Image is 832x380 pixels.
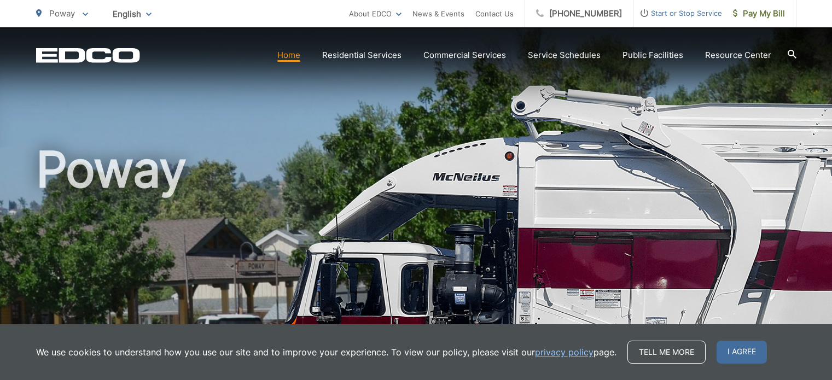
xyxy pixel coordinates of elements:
[535,346,594,359] a: privacy policy
[104,4,160,24] span: English
[733,7,785,20] span: Pay My Bill
[528,49,601,62] a: Service Schedules
[36,346,616,359] p: We use cookies to understand how you use our site and to improve your experience. To view our pol...
[349,7,402,20] a: About EDCO
[622,49,683,62] a: Public Facilities
[423,49,506,62] a: Commercial Services
[627,341,706,364] a: Tell me more
[49,8,75,19] span: Poway
[475,7,514,20] a: Contact Us
[705,49,771,62] a: Resource Center
[36,48,140,63] a: EDCD logo. Return to the homepage.
[277,49,300,62] a: Home
[412,7,464,20] a: News & Events
[322,49,402,62] a: Residential Services
[717,341,767,364] span: I agree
